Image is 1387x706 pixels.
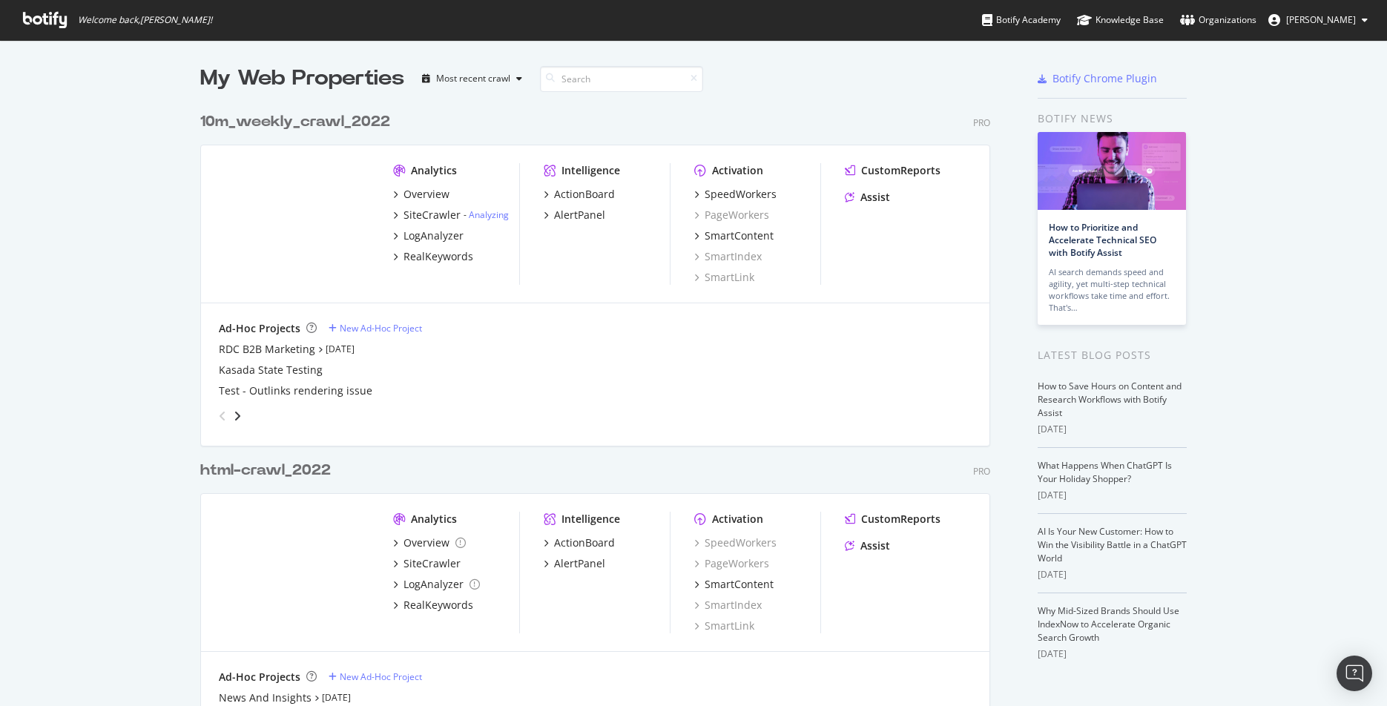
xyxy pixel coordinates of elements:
[436,74,510,83] div: Most recent crawl
[1052,71,1157,86] div: Botify Chrome Plugin
[694,187,777,202] a: SpeedWorkers
[694,208,769,222] a: PageWorkers
[464,208,509,221] div: -
[544,535,615,550] a: ActionBoard
[694,535,777,550] a: SpeedWorkers
[403,556,461,571] div: SiteCrawler
[200,111,396,133] a: 10m_weekly_crawl_2022
[322,691,351,704] a: [DATE]
[232,409,243,423] div: angle-right
[712,512,763,527] div: Activation
[1337,656,1372,691] div: Open Intercom Messenger
[393,577,480,592] a: LogAnalyzer
[694,598,762,613] a: SmartIndex
[329,322,422,334] a: New Ad-Hoc Project
[219,670,300,684] div: Ad-Hoc Projects
[200,460,337,481] a: html-crawl_2022
[554,187,615,202] div: ActionBoard
[973,465,990,478] div: Pro
[1038,423,1187,436] div: [DATE]
[694,249,762,264] a: SmartIndex
[1038,380,1182,419] a: How to Save Hours on Content and Research Workflows with Botify Assist
[1286,13,1356,26] span: Monika Kulkarni
[845,190,890,205] a: Assist
[1256,8,1380,32] button: [PERSON_NAME]
[705,577,774,592] div: SmartContent
[393,187,449,202] a: Overview
[219,383,372,398] a: Test - Outlinks rendering issue
[200,64,404,93] div: My Web Properties
[403,187,449,202] div: Overview
[705,187,777,202] div: SpeedWorkers
[694,618,754,633] a: SmartLink
[554,208,605,222] div: AlertPanel
[1049,266,1175,314] div: AI search demands speed and agility, yet multi-step technical workflows take time and effort. Tha...
[1038,459,1172,485] a: What Happens When ChatGPT Is Your Holiday Shopper?
[200,111,390,133] div: 10m_weekly_crawl_2022
[393,249,473,264] a: RealKeywords
[393,208,509,222] a: SiteCrawler- Analyzing
[1038,110,1187,127] div: Botify news
[416,67,528,90] button: Most recent crawl
[861,163,940,178] div: CustomReports
[1038,347,1187,363] div: Latest Blog Posts
[219,163,369,283] img: realtor.com
[540,66,703,92] input: Search
[544,556,605,571] a: AlertPanel
[393,228,464,243] a: LogAnalyzer
[1038,647,1187,661] div: [DATE]
[554,535,615,550] div: ActionBoard
[1077,13,1164,27] div: Knowledge Base
[694,228,774,243] a: SmartContent
[393,556,461,571] a: SiteCrawler
[219,690,312,705] a: News And Insights
[219,363,323,377] a: Kasada State Testing
[712,163,763,178] div: Activation
[561,163,620,178] div: Intelligence
[403,228,464,243] div: LogAnalyzer
[326,343,355,355] a: [DATE]
[694,556,769,571] a: PageWorkers
[1038,489,1187,502] div: [DATE]
[845,538,890,553] a: Assist
[973,116,990,129] div: Pro
[219,342,315,357] a: RDC B2B Marketing
[1038,132,1186,210] img: How to Prioritize and Accelerate Technical SEO with Botify Assist
[694,270,754,285] a: SmartLink
[705,228,774,243] div: SmartContent
[340,670,422,683] div: New Ad-Hoc Project
[1038,604,1179,644] a: Why Mid-Sized Brands Should Use IndexNow to Accelerate Organic Search Growth
[845,512,940,527] a: CustomReports
[411,163,457,178] div: Analytics
[860,538,890,553] div: Assist
[219,321,300,336] div: Ad-Hoc Projects
[393,535,466,550] a: Overview
[403,577,464,592] div: LogAnalyzer
[403,598,473,613] div: RealKeywords
[1180,13,1256,27] div: Organizations
[403,249,473,264] div: RealKeywords
[544,208,605,222] a: AlertPanel
[1038,525,1187,564] a: AI Is Your New Customer: How to Win the Visibility Battle in a ChatGPT World
[982,13,1061,27] div: Botify Academy
[554,556,605,571] div: AlertPanel
[469,208,509,221] a: Analyzing
[411,512,457,527] div: Analytics
[694,577,774,592] a: SmartContent
[403,208,461,222] div: SiteCrawler
[860,190,890,205] div: Assist
[403,535,449,550] div: Overview
[78,14,212,26] span: Welcome back, [PERSON_NAME] !
[340,322,422,334] div: New Ad-Hoc Project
